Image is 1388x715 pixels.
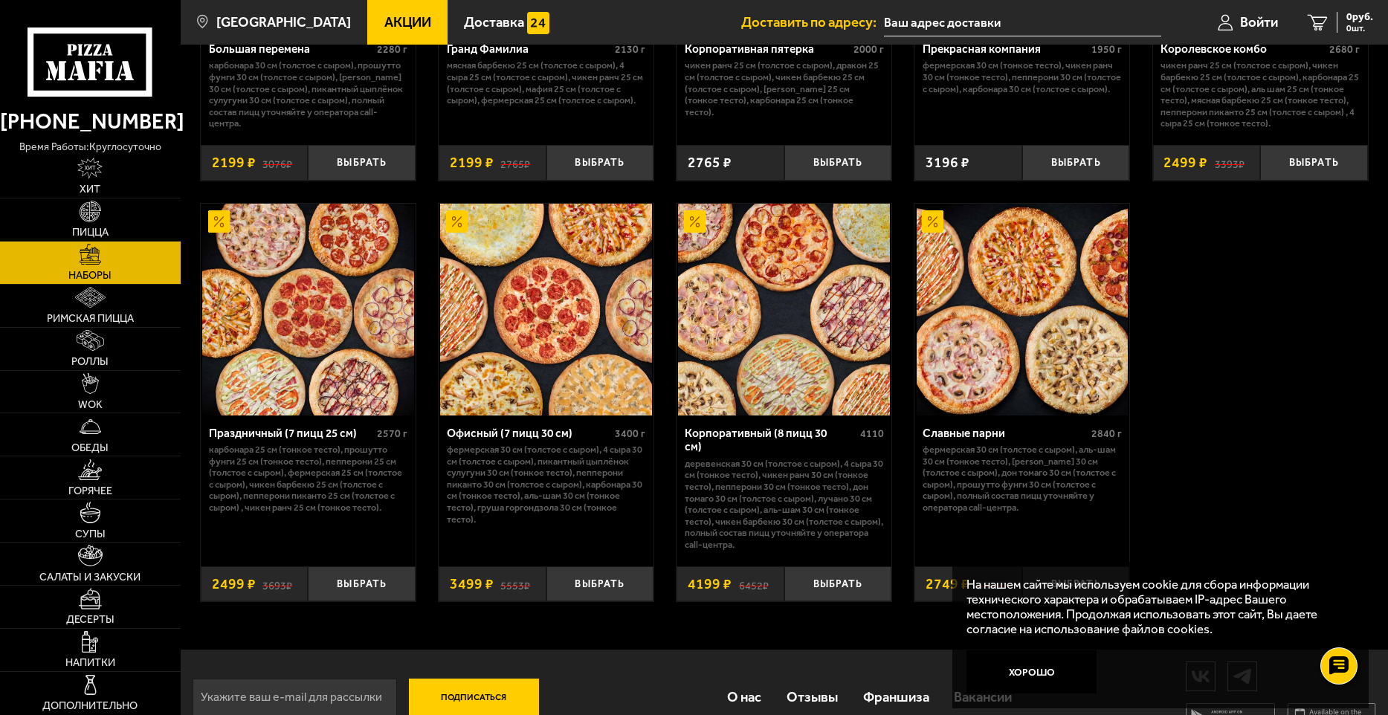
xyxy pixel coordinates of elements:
[208,210,230,232] img: Акционный
[262,577,292,591] s: 3693 ₽
[923,427,1088,441] div: Славные парни
[447,42,612,56] div: Гранд Фамилиа
[1346,12,1373,22] span: 0 руб.
[80,184,100,195] span: Хит
[853,43,884,56] span: 2000 г
[685,42,850,56] div: Корпоративная пятерка
[1091,43,1122,56] span: 1950 г
[1240,16,1278,30] span: Войти
[377,43,407,56] span: 2280 г
[65,658,115,668] span: Напитки
[439,204,653,415] a: АкционныйОфисный (7 пицц 30 см)
[688,577,732,591] span: 4199 ₽
[209,59,408,129] p: Карбонара 30 см (толстое с сыром), Прошутто Фунги 30 см (толстое с сыром), [PERSON_NAME] 30 см (т...
[209,444,408,513] p: Карбонара 25 см (тонкое тесто), Прошутто Фунги 25 см (тонкое тесто), Пепперони 25 см (толстое с с...
[212,155,256,169] span: 2199 ₽
[527,12,549,33] img: 15daf4d41897b9f0e9f617042186c801.svg
[384,16,431,30] span: Акции
[75,529,106,540] span: Супы
[450,155,494,169] span: 2199 ₽
[1161,59,1360,129] p: Чикен Ранч 25 см (толстое с сыром), Чикен Барбекю 25 см (толстое с сыром), Карбонара 25 см (толст...
[262,155,292,169] s: 3076 ₽
[677,204,891,415] a: АкционныйКорпоративный (8 пицц 30 см)
[440,204,652,415] img: Офисный (7 пицц 30 см)
[884,9,1161,36] input: Ваш адрес доставки
[1161,42,1326,56] div: Королевское комбо
[1091,427,1122,440] span: 2840 г
[78,400,103,410] span: WOK
[1346,24,1373,33] span: 0 шт.
[966,577,1345,637] p: На нашем сайте мы используем cookie для сбора информации технического характера и обрабатываем IP...
[209,427,374,441] div: Праздничный (7 пицц 25 см)
[741,16,884,30] span: Доставить по адресу:
[66,615,114,625] span: Десерты
[202,204,414,415] img: Праздничный (7 пицц 25 см)
[450,577,494,591] span: 3499 ₽
[1329,43,1360,56] span: 2680 г
[685,458,884,551] p: Деревенская 30 см (толстое с сыром), 4 сыра 30 см (тонкое тесто), Чикен Ранч 30 см (тонкое тесто)...
[685,59,884,117] p: Чикен Ранч 25 см (толстое с сыром), Дракон 25 см (толстое с сыром), Чикен Барбекю 25 см (толстое ...
[546,566,654,602] button: Выбрать
[47,314,134,324] span: Римская пицца
[784,566,892,602] button: Выбрать
[377,427,407,440] span: 2570 г
[209,42,374,56] div: Большая перемена
[1022,145,1130,181] button: Выбрать
[615,43,645,56] span: 2130 г
[684,210,706,232] img: Акционный
[1215,155,1245,169] s: 3393 ₽
[212,577,256,591] span: 2499 ₽
[446,210,468,232] img: Акционный
[216,16,351,30] span: [GEOGRAPHIC_DATA]
[464,16,524,30] span: Доставка
[447,59,646,106] p: Мясная Барбекю 25 см (толстое с сыром), 4 сыра 25 см (толстое с сыром), Чикен Ранч 25 см (толстое...
[860,427,884,440] span: 4110
[1260,145,1368,181] button: Выбрать
[914,204,1129,415] a: АкционныйСлавные парни
[447,444,646,525] p: Фермерская 30 см (толстое с сыром), 4 сыра 30 см (толстое с сыром), Пикантный цыплёнок сулугуни 3...
[308,145,416,181] button: Выбрать
[688,155,732,169] span: 2765 ₽
[784,145,892,181] button: Выбрать
[447,427,612,441] div: Офисный (7 пицц 30 см)
[201,204,416,415] a: АкционныйПраздничный (7 пицц 25 см)
[923,444,1122,513] p: Фермерская 30 см (толстое с сыром), Аль-Шам 30 см (тонкое тесто), [PERSON_NAME] 30 см (толстое с ...
[615,427,645,440] span: 3400 г
[308,566,416,602] button: Выбрать
[68,486,112,496] span: Горячее
[966,650,1097,693] button: Хорошо
[500,155,530,169] s: 2765 ₽
[72,227,109,238] span: Пицца
[71,443,109,453] span: Обеды
[39,572,141,583] span: Салаты и закуски
[923,42,1088,56] div: Прекрасная компания
[685,427,856,454] div: Корпоративный (8 пицц 30 см)
[917,204,1129,415] img: Славные парни
[546,145,654,181] button: Выбрать
[926,155,969,169] span: 3196 ₽
[739,577,769,591] s: 6452 ₽
[926,577,969,591] span: 2749 ₽
[1163,155,1207,169] span: 2499 ₽
[678,204,890,415] img: Корпоративный (8 пицц 30 см)
[68,271,112,281] span: Наборы
[923,59,1122,94] p: Фермерская 30 см (тонкое тесто), Чикен Ранч 30 см (тонкое тесто), Пепперони 30 см (толстое с сыро...
[71,357,109,367] span: Роллы
[500,577,530,591] s: 5553 ₽
[922,210,943,232] img: Акционный
[42,701,138,711] span: Дополнительно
